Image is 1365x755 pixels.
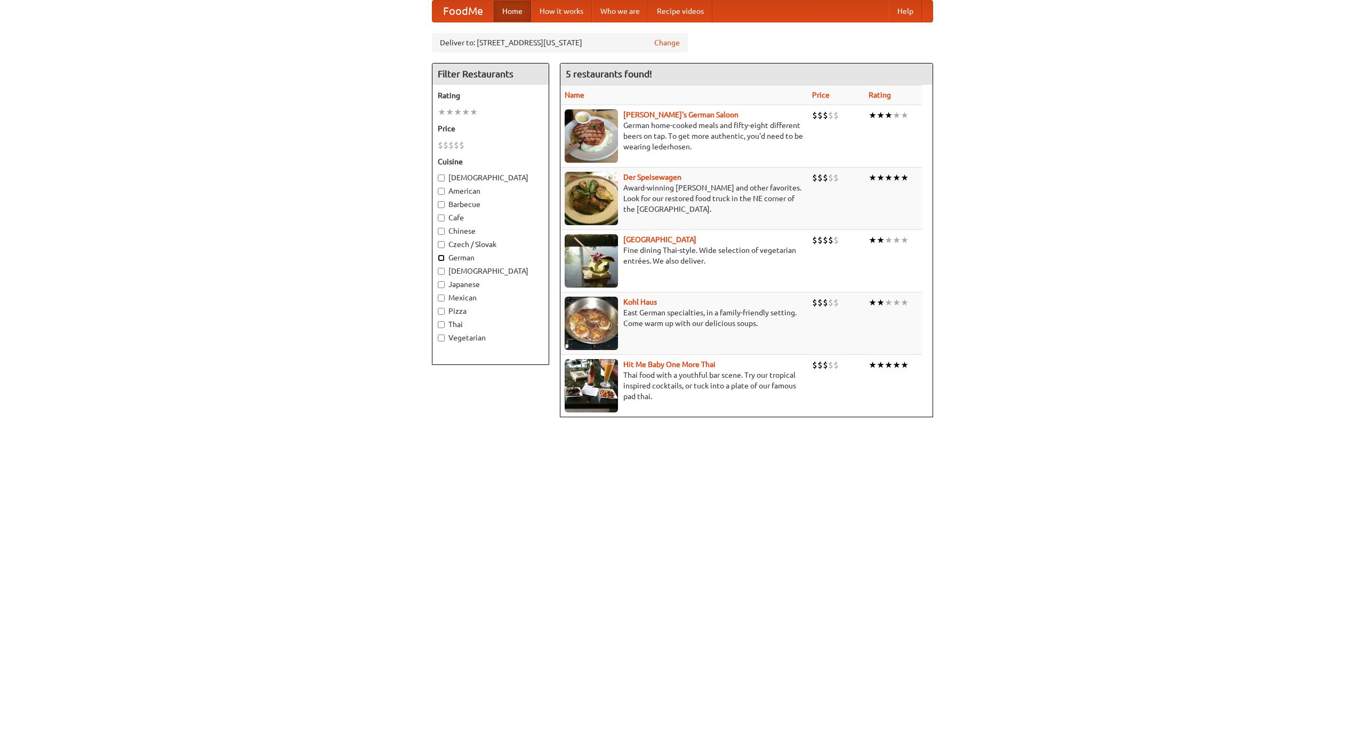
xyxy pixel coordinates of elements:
label: Pizza [438,306,543,316]
p: Fine dining Thai-style. Wide selection of vegetarian entrées. We also deliver. [565,245,804,266]
li: ★ [901,234,909,246]
div: Deliver to: [STREET_ADDRESS][US_STATE] [432,33,688,52]
input: [DEMOGRAPHIC_DATA] [438,268,445,275]
a: Name [565,91,584,99]
li: $ [833,297,839,308]
li: ★ [446,106,454,118]
li: ★ [454,106,462,118]
li: ★ [901,109,909,121]
img: babythai.jpg [565,359,618,412]
a: Kohl Haus [623,298,657,306]
li: $ [817,109,823,121]
a: Change [654,37,680,48]
label: German [438,252,543,263]
input: Chinese [438,228,445,235]
li: ★ [869,359,877,371]
li: ★ [438,106,446,118]
li: ★ [901,297,909,308]
li: ★ [901,359,909,371]
a: Hit Me Baby One More Thai [623,360,716,369]
b: Der Speisewagen [623,173,681,181]
input: Cafe [438,214,445,221]
h4: Filter Restaurants [432,63,549,85]
a: Home [494,1,531,22]
li: ★ [869,172,877,184]
li: $ [438,139,443,151]
a: Recipe videos [648,1,712,22]
p: East German specialties, in a family-friendly setting. Come warm up with our delicious soups. [565,307,804,329]
h5: Rating [438,90,543,101]
li: $ [812,234,817,246]
li: $ [823,297,828,308]
li: ★ [470,106,478,118]
li: $ [817,359,823,371]
li: $ [454,139,459,151]
input: Japanese [438,281,445,288]
input: German [438,255,445,261]
input: Czech / Slovak [438,241,445,248]
li: $ [833,109,839,121]
li: $ [828,297,833,308]
label: [DEMOGRAPHIC_DATA] [438,172,543,183]
input: American [438,188,445,195]
li: ★ [893,297,901,308]
li: $ [833,359,839,371]
b: [GEOGRAPHIC_DATA] [623,235,696,244]
a: FoodMe [432,1,494,22]
h5: Price [438,123,543,134]
a: Rating [869,91,891,99]
label: Vegetarian [438,332,543,343]
li: ★ [877,359,885,371]
li: $ [833,234,839,246]
p: Thai food with a youthful bar scene. Try our tropical inspired cocktails, or tuck into a plate of... [565,370,804,402]
li: ★ [885,359,893,371]
img: satay.jpg [565,234,618,288]
li: ★ [901,172,909,184]
li: ★ [877,297,885,308]
li: ★ [885,234,893,246]
li: ★ [885,172,893,184]
li: ★ [462,106,470,118]
img: kohlhaus.jpg [565,297,618,350]
input: Pizza [438,308,445,315]
label: Thai [438,319,543,330]
li: ★ [877,172,885,184]
li: $ [833,172,839,184]
label: Barbecue [438,199,543,210]
input: Mexican [438,295,445,301]
li: $ [448,139,454,151]
li: $ [828,172,833,184]
p: German home-cooked meals and fifty-eight different beers on tap. To get more authentic, you'd nee... [565,120,804,152]
a: How it works [531,1,592,22]
li: $ [823,234,828,246]
li: ★ [893,109,901,121]
li: $ [443,139,448,151]
li: $ [828,234,833,246]
img: esthers.jpg [565,109,618,163]
li: $ [828,109,833,121]
label: Cafe [438,212,543,223]
li: $ [823,172,828,184]
li: $ [812,359,817,371]
input: Thai [438,321,445,328]
li: ★ [885,297,893,308]
label: American [438,186,543,196]
li: $ [459,139,464,151]
label: Mexican [438,292,543,303]
input: [DEMOGRAPHIC_DATA] [438,174,445,181]
label: Chinese [438,226,543,236]
li: ★ [877,234,885,246]
p: Award-winning [PERSON_NAME] and other favorites. Look for our restored food truck in the NE corne... [565,182,804,214]
li: ★ [877,109,885,121]
li: ★ [869,234,877,246]
img: speisewagen.jpg [565,172,618,225]
li: $ [817,172,823,184]
input: Vegetarian [438,335,445,341]
li: $ [823,359,828,371]
li: $ [817,234,823,246]
li: ★ [893,172,901,184]
label: [DEMOGRAPHIC_DATA] [438,266,543,276]
a: Who we are [592,1,648,22]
